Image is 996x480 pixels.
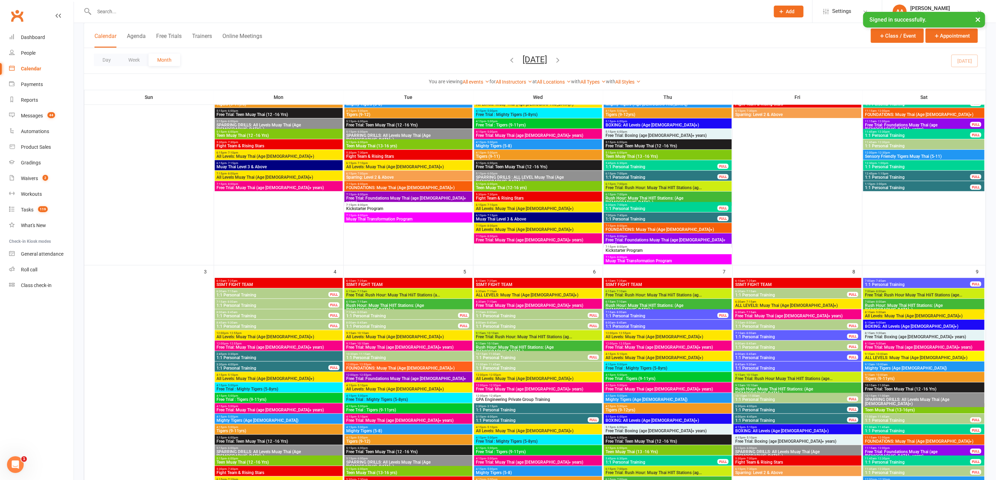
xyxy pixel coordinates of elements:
span: 6:15pm [605,183,730,186]
span: - 5:00pm [486,120,497,123]
a: What's New [9,218,74,233]
span: - 8:00pm [227,183,238,186]
span: 6:30am [476,290,601,293]
span: 5:15pm [605,120,730,123]
a: Reports [9,92,74,108]
span: Free Trial: Muay Thai (age [DEMOGRAPHIC_DATA]+ years) [476,238,601,242]
span: Rush Hour: Muay Thai HIIT Stations: (Age [DEMOGRAPHIC_DATA]+) [605,196,730,204]
span: - 12:00pm [876,109,890,113]
span: - 6:00pm [486,172,497,175]
span: 5:30pm [346,151,471,154]
span: - 6:00pm [227,130,238,133]
span: - 8:00pm [616,245,627,248]
span: Free Trial: Teen Muay Thai (12 -16 Yrs) [216,113,341,117]
a: Tasks 119 [9,202,74,218]
span: All Levels Muay Thai (Age [DEMOGRAPHIC_DATA]+) [216,175,341,179]
div: FULL [717,206,729,211]
div: Gradings [21,160,41,165]
span: Mighty Tigers (Age [DEMOGRAPHIC_DATA]) [605,102,730,106]
span: 6:10am [476,279,601,282]
span: 7:15pm [605,235,730,238]
span: Teen Muay Thai (12 -16 Yrs) [216,133,341,138]
span: Free Trial: Rush Hour: Muay Thai HiiT Stations (a... [346,293,471,297]
span: - 7:45pm [616,214,627,217]
div: AA [893,5,907,18]
a: Workouts [9,186,74,202]
div: FULL [970,174,981,179]
span: All Levels: Muay Thai (Age [DEMOGRAPHIC_DATA]+) [476,227,601,232]
span: 5:45pm [605,162,718,165]
div: FULL [970,281,981,287]
span: 1:1 Personal Training [865,165,983,169]
span: 7:15pm [216,183,341,186]
span: - 6:30pm [616,162,627,165]
span: SSMT FIGHT TEAM [476,282,601,287]
span: 5:15pm [476,172,601,175]
span: SSMT FIGHT TEAM [216,282,341,287]
span: 1:1 Personal Training [865,186,971,190]
span: Tigers (9-11) [476,154,601,158]
div: 4 [334,265,343,277]
div: Automations [21,129,49,134]
span: Sparring: Level 2 & Above [735,113,860,117]
span: - 8:00pm [227,172,238,175]
button: Day [94,54,120,66]
th: Sat [862,90,986,104]
a: Gradings [9,155,74,171]
div: 7 [723,265,732,277]
span: SPARRING DRILLS : ALL LEVEL Muay Thai (Age [DEMOGRAPHIC_DATA]+) [476,175,601,184]
span: - 7:15am [486,290,497,293]
span: - 7:30pm [356,151,368,154]
span: 5:15pm [216,109,341,113]
span: - 7:25am [226,279,237,282]
span: - 6:00pm [616,141,627,144]
span: - 7:30pm [486,193,497,196]
span: - 7:15am [226,290,237,293]
span: Fight Team & Rising Stars [476,196,601,200]
span: - 7:15pm [486,214,497,217]
span: 4:15pm [605,109,730,113]
a: General attendance kiosk mode [9,246,74,262]
span: - 6:00pm [616,120,627,123]
span: 6:15pm [216,151,341,154]
th: Thu [603,90,733,104]
span: - 7:30pm [227,141,238,144]
span: - 12:00pm [876,120,890,123]
span: 5:15pm [346,141,471,144]
span: Free Trial: Foundations Muay Thai (age [DEMOGRAPHIC_DATA]+ years) [346,196,471,204]
span: 7:15pm [346,214,471,217]
span: - 5:00pm [356,109,368,113]
span: - 6:00pm [616,151,627,154]
span: SSMT FIGHT TEAM [346,282,471,287]
div: Waivers [21,176,38,181]
span: - 7:25am [356,279,367,282]
span: 6:15pm [605,172,718,175]
span: - 2:00pm [875,183,887,186]
span: 1:1 Personal Training [605,165,718,169]
span: All Levels: Muay Thai (Age [DEMOGRAPHIC_DATA]+) [216,154,341,158]
span: Signed in successfully. [869,16,926,23]
span: 7:00pm [605,214,718,217]
span: 12:45pm [865,172,971,175]
span: 5:15pm [605,130,730,133]
span: - 7:25am [486,279,497,282]
span: - 6:00pm [616,130,627,133]
span: 4:15pm [346,109,471,113]
span: 7:15pm [346,203,471,207]
a: All events [463,79,490,85]
button: Appointment [926,29,978,43]
span: 6:10am [216,279,341,282]
span: Fight Team & Rising Stars [346,154,471,158]
a: All Locations [537,79,571,85]
span: - 8:00pm [356,214,368,217]
a: Clubworx [8,7,26,24]
span: 119 [38,206,48,212]
div: Workouts [21,191,42,197]
span: 6:15pm [476,214,601,217]
span: Kickstarter Program [346,207,471,211]
span: 1:1 Personal Training [865,282,971,287]
div: [PERSON_NAME] [910,5,976,11]
span: 6:15am [605,290,730,293]
span: 1:1 Personal Training [216,293,329,297]
span: 5:15pm [216,130,341,133]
